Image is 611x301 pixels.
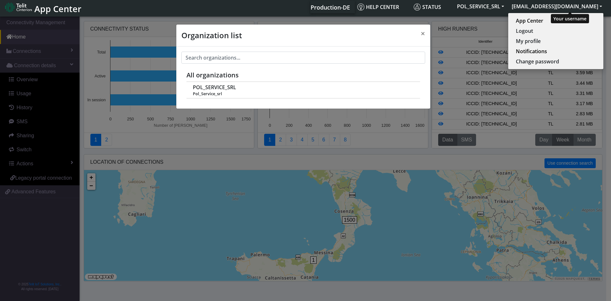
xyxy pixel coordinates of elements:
[357,4,399,11] span: Help center
[551,14,589,23] div: Your username
[508,46,603,56] button: Notifications
[414,4,441,11] span: Status
[357,4,364,11] img: knowledge.svg
[186,71,420,79] h5: All organizations
[414,4,421,11] img: status.svg
[516,17,596,25] a: App Center
[5,0,81,14] a: App Center
[5,2,32,12] img: logo-telit-cinterion-gw-new.png
[181,52,425,64] input: Search organizations...
[508,1,606,12] button: [EMAIL_ADDRESS][DOMAIN_NAME]
[34,3,81,15] span: App Center
[193,84,236,90] span: POL_SERVICE_SRL
[508,56,603,67] button: Change password
[421,28,425,39] span: ×
[411,1,453,13] a: Status
[453,1,508,12] button: POL_SERVICE_SRL
[311,4,350,11] span: Production-DE
[181,30,242,41] h4: Organization list
[193,91,413,96] span: Pol_Service_srl
[355,1,411,13] a: Help center
[508,36,603,46] button: My profile
[310,1,350,13] a: Your current platform instance
[508,26,603,36] button: Logout
[516,47,596,55] a: Notifications
[508,16,603,26] button: App Center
